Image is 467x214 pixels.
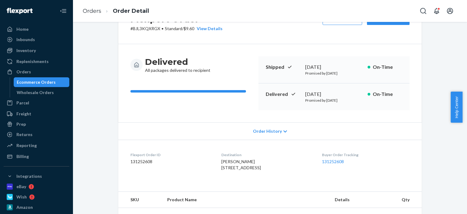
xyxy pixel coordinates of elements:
a: Ecommerce Orders [14,77,70,87]
p: On-Time [373,64,402,71]
button: View Details [194,26,223,32]
a: Reporting [4,141,69,150]
p: Promised by [DATE] [305,98,363,103]
div: Freight [16,111,31,117]
a: Wish [4,192,69,202]
span: • [161,26,164,31]
a: Replenishments [4,57,69,66]
div: Integrations [16,173,42,179]
a: Orders [4,67,69,77]
a: 131252608 [322,159,344,164]
div: eBay [16,184,26,190]
button: Integrations [4,171,69,181]
p: On-Time [373,91,402,98]
dt: Flexport Order ID [130,152,212,157]
div: Prep [16,121,26,127]
p: Delivered [266,91,300,98]
a: Returns [4,130,69,139]
a: Parcel [4,98,69,108]
dt: Buyer Order Tracking [322,152,410,157]
img: Flexport logo [7,8,33,14]
p: Promised by [DATE] [305,71,363,76]
dd: 131252608 [130,159,212,165]
a: Home [4,24,69,34]
span: Order History [253,128,282,134]
a: Amazon [4,202,69,212]
div: Returns [16,132,33,138]
span: [PERSON_NAME] [STREET_ADDRESS] [221,159,261,170]
div: [DATE] [305,64,363,71]
th: Product Name [162,192,330,208]
div: All packages delivered to recipient [145,56,210,73]
h3: Delivered [145,56,210,67]
div: Home [16,26,29,32]
button: Open account menu [444,5,456,17]
p: Shipped [266,64,300,71]
button: Help Center [451,92,462,123]
button: Open notifications [431,5,443,17]
th: SKU [118,192,162,208]
a: Order Detail [113,8,149,14]
a: Billing [4,152,69,161]
span: Standard [165,26,182,31]
div: Ecommerce Orders [17,79,56,85]
dt: Destination [221,152,312,157]
th: Qty [397,192,422,208]
div: Inbounds [16,37,35,43]
div: Wholesale Orders [17,89,54,96]
a: Freight [4,109,69,119]
p: # BJL3KQXRGX / $9.60 [130,26,223,32]
div: Wish [16,194,27,200]
a: eBay [4,182,69,191]
div: Reporting [16,142,37,149]
button: Close Navigation [57,5,69,17]
th: Details [330,192,397,208]
a: Inventory [4,46,69,55]
ol: breadcrumbs [78,2,154,20]
a: Wholesale Orders [14,88,70,97]
button: Open Search Box [417,5,429,17]
div: [DATE] [305,91,363,98]
a: Prep [4,119,69,129]
div: Inventory [16,47,36,54]
a: Orders [83,8,101,14]
div: Replenishments [16,58,49,65]
div: Amazon [16,204,33,210]
a: Inbounds [4,35,69,44]
div: Parcel [16,100,29,106]
div: Billing [16,153,29,160]
div: Orders [16,69,31,75]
